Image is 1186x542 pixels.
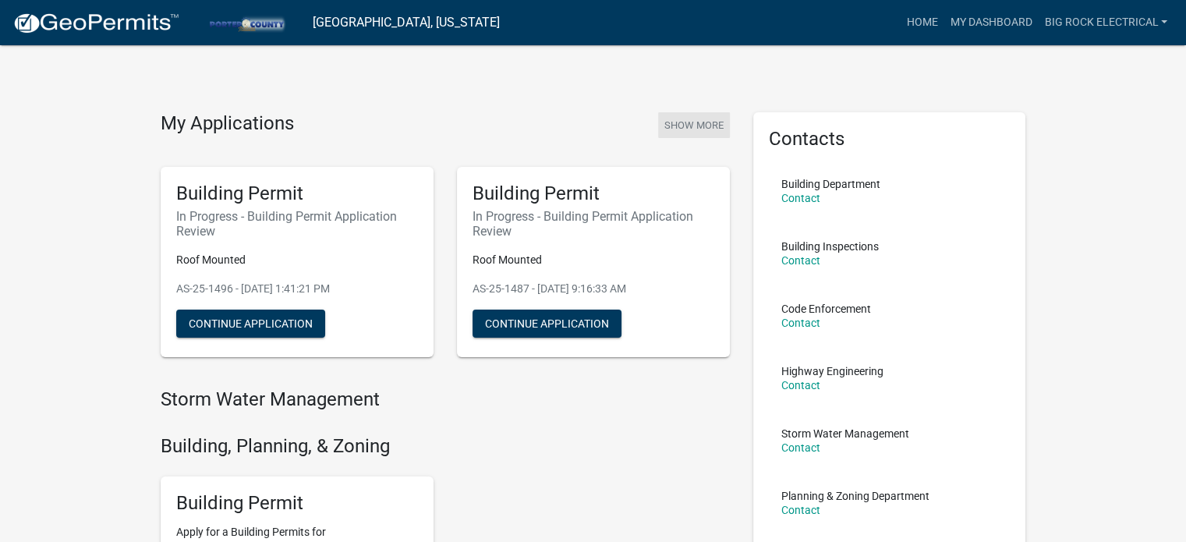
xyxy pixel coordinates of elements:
[473,209,714,239] h6: In Progress - Building Permit Application Review
[192,12,300,33] img: Porter County, Indiana
[176,492,418,515] h5: Building Permit
[176,182,418,205] h5: Building Permit
[781,379,820,391] a: Contact
[781,179,880,190] p: Building Department
[781,491,929,501] p: Planning & Zoning Department
[781,303,871,314] p: Code Enforcement
[161,112,294,136] h4: My Applications
[1038,8,1174,37] a: Big Rock Electrical
[781,441,820,454] a: Contact
[781,366,883,377] p: Highway Engineering
[473,310,621,338] button: Continue Application
[781,241,879,252] p: Building Inspections
[176,281,418,297] p: AS-25-1496 - [DATE] 1:41:21 PM
[473,252,714,268] p: Roof Mounted
[900,8,943,37] a: Home
[943,8,1038,37] a: My Dashboard
[781,317,820,329] a: Contact
[781,192,820,204] a: Contact
[161,388,730,411] h4: Storm Water Management
[473,281,714,297] p: AS-25-1487 - [DATE] 9:16:33 AM
[781,428,909,439] p: Storm Water Management
[176,209,418,239] h6: In Progress - Building Permit Application Review
[176,252,418,268] p: Roof Mounted
[313,9,500,36] a: [GEOGRAPHIC_DATA], [US_STATE]
[781,504,820,516] a: Contact
[161,435,730,458] h4: Building, Planning, & Zoning
[658,112,730,138] button: Show More
[781,254,820,267] a: Contact
[769,128,1011,151] h5: Contacts
[473,182,714,205] h5: Building Permit
[176,310,325,338] button: Continue Application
